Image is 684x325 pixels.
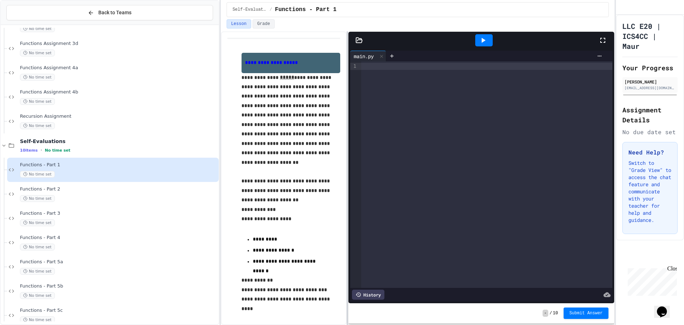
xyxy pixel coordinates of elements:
[6,5,213,20] button: Back to Teams
[20,65,217,71] span: Functions Assignment 4a
[20,195,55,202] span: No time set
[20,74,55,81] span: No time set
[275,5,337,14] span: Functions - Part 1
[20,171,55,178] span: No time set
[20,308,217,314] span: Functions - Part 5c
[20,162,217,168] span: Functions - Part 1
[20,235,217,241] span: Functions - Part 4
[3,3,49,45] div: Chat with us now!Close
[20,122,55,129] span: No time set
[622,63,678,73] h2: Your Progress
[625,78,675,85] div: [PERSON_NAME]
[20,292,55,299] span: No time set
[20,41,217,47] span: Functions Assignment 3d
[41,147,42,153] span: •
[20,316,55,323] span: No time set
[20,219,55,226] span: No time set
[622,128,678,136] div: No due date set
[20,259,217,265] span: Functions - Part 5a
[20,89,217,95] span: Functions Assignment 4b
[20,138,217,144] span: Self-Evaluations
[20,50,55,56] span: No time set
[227,19,251,29] button: Lesson
[20,244,55,250] span: No time set
[622,21,678,51] h1: LLC E20 | ICS4CC | Maur
[20,148,38,153] span: 10 items
[20,283,217,289] span: Functions - Part 5b
[45,148,71,153] span: No time set
[625,265,677,296] iframe: chat widget
[628,148,672,157] h3: Need Help?
[20,186,217,192] span: Functions - Part 2
[622,105,678,125] h2: Assignment Details
[654,296,677,318] iframe: chat widget
[233,7,267,12] span: Self-Evaluations
[20,210,217,217] span: Functions - Part 3
[20,98,55,105] span: No time set
[20,25,55,32] span: No time set
[253,19,275,29] button: Grade
[20,113,217,120] span: Recursion Assignment
[625,85,675,91] div: [EMAIL_ADDRESS][DOMAIN_NAME]
[270,7,272,12] span: /
[20,268,55,275] span: No time set
[628,159,672,224] p: Switch to "Grade View" to access the chat feature and communicate with your teacher for help and ...
[98,9,131,16] span: Back to Teams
